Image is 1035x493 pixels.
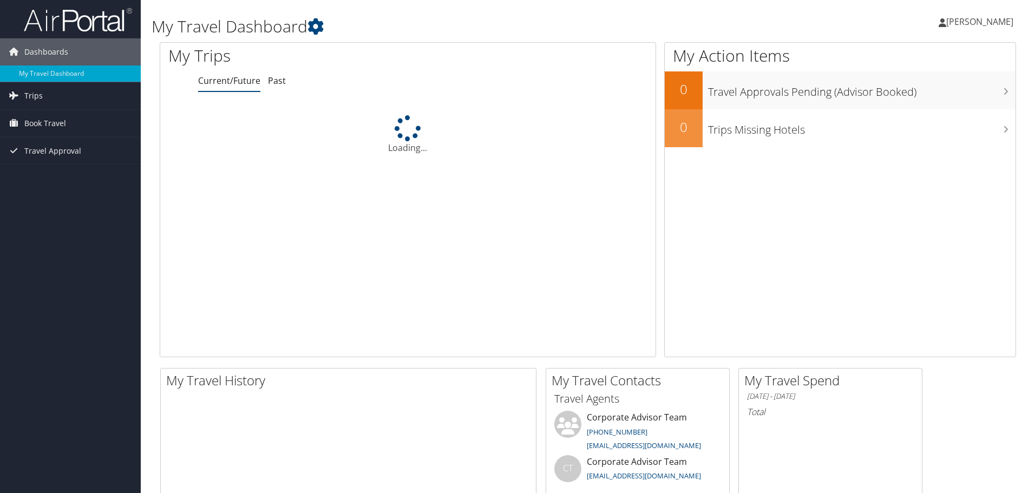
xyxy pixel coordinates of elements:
[587,427,647,437] a: [PHONE_NUMBER]
[24,110,66,137] span: Book Travel
[160,115,656,154] div: Loading...
[939,5,1024,38] a: [PERSON_NAME]
[168,44,441,67] h1: My Trips
[665,118,703,136] h2: 0
[708,79,1016,100] h3: Travel Approvals Pending (Advisor Booked)
[708,117,1016,137] h3: Trips Missing Hotels
[744,371,922,390] h2: My Travel Spend
[24,7,132,32] img: airportal-logo.png
[198,75,260,87] a: Current/Future
[665,80,703,98] h2: 0
[24,82,43,109] span: Trips
[587,441,701,450] a: [EMAIL_ADDRESS][DOMAIN_NAME]
[587,471,701,481] a: [EMAIL_ADDRESS][DOMAIN_NAME]
[24,137,81,165] span: Travel Approval
[549,411,726,455] li: Corporate Advisor Team
[549,455,726,490] li: Corporate Advisor Team
[554,455,581,482] div: CT
[268,75,286,87] a: Past
[665,109,1016,147] a: 0Trips Missing Hotels
[665,44,1016,67] h1: My Action Items
[24,38,68,65] span: Dashboards
[747,406,914,418] h6: Total
[946,16,1013,28] span: [PERSON_NAME]
[152,15,733,38] h1: My Travel Dashboard
[665,71,1016,109] a: 0Travel Approvals Pending (Advisor Booked)
[554,391,721,406] h3: Travel Agents
[166,371,536,390] h2: My Travel History
[552,371,729,390] h2: My Travel Contacts
[747,391,914,402] h6: [DATE] - [DATE]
